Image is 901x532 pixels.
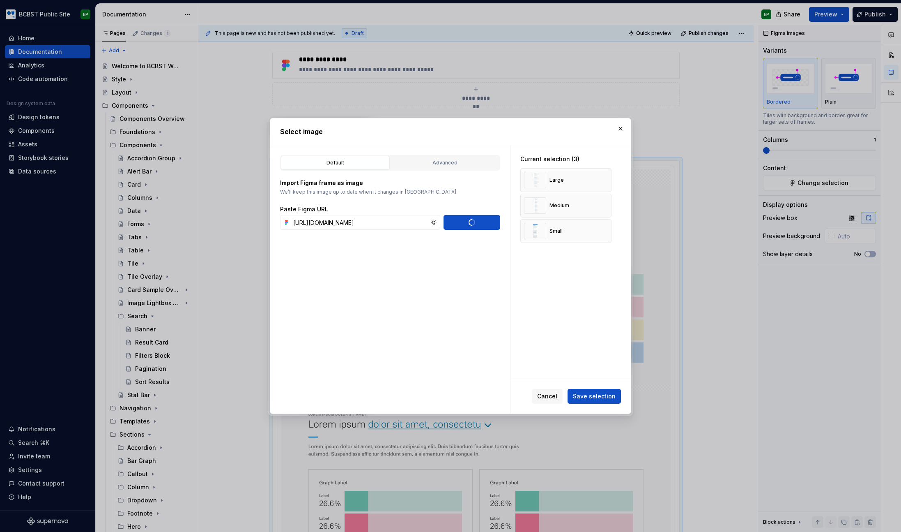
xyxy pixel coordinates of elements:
p: We’ll keep this image up to date when it changes in [GEOGRAPHIC_DATA]. [280,189,500,195]
h2: Select image [280,127,621,136]
button: Save selection [568,389,621,404]
input: https://figma.com/file... [290,215,430,230]
div: Default [284,159,387,167]
button: Cancel [532,389,563,404]
div: Current selection (3) [520,155,611,163]
div: Small [549,228,563,234]
div: Medium [549,202,569,209]
span: Cancel [537,392,557,400]
div: Advanced [393,159,496,167]
p: Import Figma frame as image [280,179,500,187]
label: Paste Figma URL [280,205,328,213]
div: Large [549,177,564,183]
span: Save selection [573,392,616,400]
